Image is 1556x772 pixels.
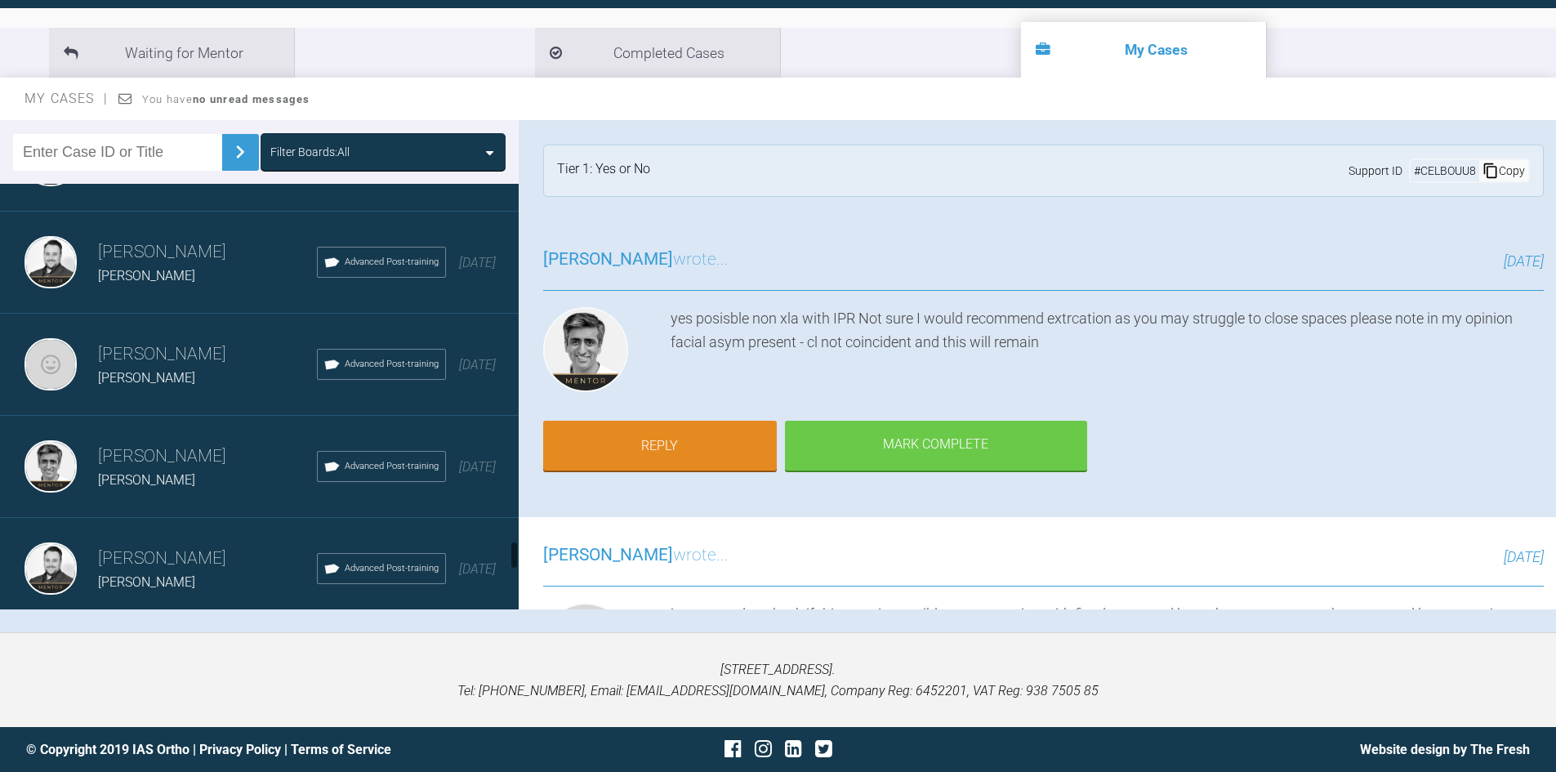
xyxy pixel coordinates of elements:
[227,139,253,165] img: chevronRight.28bd32b0.svg
[98,574,195,590] span: [PERSON_NAME]
[98,268,195,283] span: [PERSON_NAME]
[671,307,1544,399] div: yes posisble non xla with IPR Not sure I would recommend extrcation as you may struggle to close ...
[543,307,628,392] img: Asif Chatoo
[543,603,628,688] img: Mezmin Sawani
[98,443,317,471] h3: [PERSON_NAME]
[345,561,439,576] span: Advanced Post-training
[98,545,317,573] h3: [PERSON_NAME]
[26,739,528,761] div: © Copyright 2019 IAS Ortho | |
[25,338,77,390] img: Mezmin Sawani
[557,158,650,183] div: Tier 1: Yes or No
[1360,742,1530,757] a: Website design by The Fresh
[25,440,77,493] img: Asif Chatoo
[26,659,1530,701] p: [STREET_ADDRESS]. Tel: [PHONE_NUMBER], Email: [EMAIL_ADDRESS][DOMAIN_NAME], Company Reg: 6452201,...
[1504,548,1544,565] span: [DATE]
[1504,252,1544,270] span: [DATE]
[345,459,439,474] span: Advanced Post-training
[543,249,673,269] span: [PERSON_NAME]
[535,28,780,78] li: Completed Cases
[1021,22,1266,78] li: My Cases
[459,561,496,577] span: [DATE]
[345,255,439,270] span: Advanced Post-training
[459,459,496,475] span: [DATE]
[543,545,673,564] span: [PERSON_NAME]
[345,357,439,372] span: Advanced Post-training
[1411,162,1479,180] div: # CELBOUU8
[543,421,777,471] a: Reply
[13,134,222,171] input: Enter Case ID or Title
[142,93,310,105] span: You have
[459,357,496,373] span: [DATE]
[1479,160,1528,181] div: Copy
[543,542,729,569] h3: wrote...
[785,421,1087,471] div: Mark Complete
[25,236,77,288] img: Greg Souster
[98,472,195,488] span: [PERSON_NAME]
[270,143,350,161] div: Filter Boards: All
[543,246,729,274] h3: wrote...
[49,28,294,78] li: Waiting for Mentor
[1349,162,1402,180] span: Support ID
[291,742,391,757] a: Terms of Service
[25,542,77,595] img: Greg Souster
[25,91,109,106] span: My Cases
[98,239,317,266] h3: [PERSON_NAME]
[671,603,1544,694] div: just wanted to check if this case is possible non extraction with fixed upper and lower braces to...
[98,341,317,368] h3: [PERSON_NAME]
[98,370,195,386] span: [PERSON_NAME]
[459,255,496,270] span: [DATE]
[199,742,281,757] a: Privacy Policy
[193,93,310,105] strong: no unread messages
